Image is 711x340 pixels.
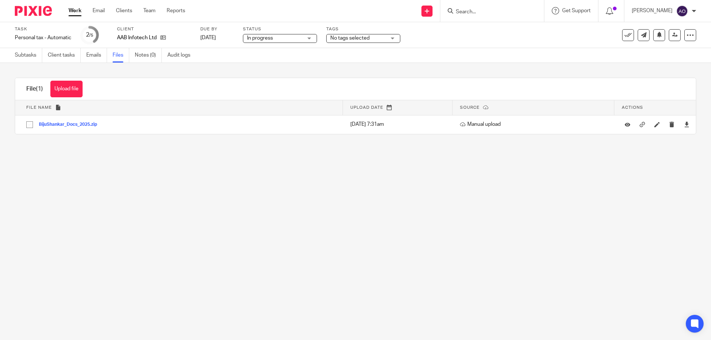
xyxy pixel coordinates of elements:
[632,7,672,14] p: [PERSON_NAME]
[167,48,196,63] a: Audit logs
[50,81,83,97] button: Upload file
[330,36,370,41] span: No tags selected
[200,35,216,40] span: [DATE]
[86,31,93,39] div: 2
[247,36,273,41] span: In progress
[93,7,105,14] a: Email
[143,7,156,14] a: Team
[562,8,591,13] span: Get Support
[23,118,37,132] input: Select
[350,121,449,128] p: [DATE] 7:31am
[26,105,52,110] span: File name
[116,7,132,14] a: Clients
[86,48,107,63] a: Emails
[460,121,611,128] p: Manual upload
[350,105,383,110] span: Upload date
[15,34,71,41] div: Personal tax - Automatic
[455,9,522,16] input: Search
[622,105,643,110] span: Actions
[69,7,81,14] a: Work
[15,48,42,63] a: Subtasks
[200,26,234,32] label: Due by
[117,26,191,32] label: Client
[26,85,43,93] h1: File
[117,34,157,41] p: AAB Infotech Ltd
[460,105,480,110] span: Source
[15,6,52,16] img: Pixie
[684,121,690,128] a: Download
[676,5,688,17] img: svg%3E
[39,122,103,127] button: BijuShankar_Docs_2025.zip
[48,48,81,63] a: Client tasks
[15,26,71,32] label: Task
[135,48,162,63] a: Notes (0)
[326,26,400,32] label: Tags
[243,26,317,32] label: Status
[89,33,93,37] small: /5
[36,86,43,92] span: (1)
[167,7,185,14] a: Reports
[113,48,129,63] a: Files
